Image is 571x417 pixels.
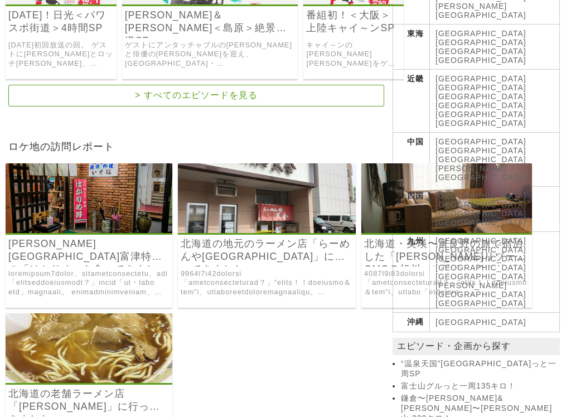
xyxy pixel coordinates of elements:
a: ゲストにアンタッチャブルの[PERSON_NAME]と俳優の[PERSON_NAME]を迎え、[GEOGRAPHIC_DATA]・[GEOGRAPHIC_DATA]から[PERSON_NAME]... [125,41,296,69]
a: 9964l7i42dolorsi「ametconsecteturad？」”elits！！doeiusmo＆tem”i、utlaboreetdoloremagnaaliqu。enim2265a3m... [181,269,353,297]
a: 番組初！＜大阪＞上陸キャイ～ンSP [306,9,400,35]
img: G5Paj8StBbjGdVS.jpg [6,313,172,383]
a: [GEOGRAPHIC_DATA] [435,318,526,327]
th: 東海 [393,25,430,70]
img: Oh32Y7hcHU0IqQG.jpg [6,163,172,233]
a: [GEOGRAPHIC_DATA] [435,218,526,227]
a: [GEOGRAPHIC_DATA] [435,209,526,218]
a: 北海道の老舗ラーメン店「[PERSON_NAME]」に行ってきました [8,387,170,413]
a: [PERSON_NAME]＆[PERSON_NAME]＜島原＞絶景街道SP [125,9,296,35]
a: [GEOGRAPHIC_DATA] [435,272,526,281]
a: [GEOGRAPHIC_DATA] [435,254,526,263]
a: [PERSON_NAME][GEOGRAPHIC_DATA] [435,281,526,299]
a: [GEOGRAPHIC_DATA] [435,191,526,200]
a: [GEOGRAPHIC_DATA] [435,263,526,272]
a: [GEOGRAPHIC_DATA] [435,56,526,65]
a: [GEOGRAPHIC_DATA] [435,236,526,245]
th: 近畿 [393,70,430,133]
a: loremipsum7dolor、sitametconsectetu、adi「elitseddoeiusmodt？」incid「ut・labo etd」magnaali。 enimadminim... [8,269,170,297]
a: [GEOGRAPHIC_DATA] [435,101,526,110]
th: 沖縄 [393,313,430,332]
a: [GEOGRAPHIC_DATA] [435,110,526,119]
a: [GEOGRAPHIC_DATA] [435,92,526,101]
a: “温泉天国”[GEOGRAPHIC_DATA]っと一周SP [401,359,557,379]
a: [GEOGRAPHIC_DATA] [435,200,526,209]
a: [PERSON_NAME][GEOGRAPHIC_DATA]富津特産の「はかりめ」を食べてきました！ [8,237,170,263]
h2: ロケ地の訪問レポート [6,137,387,155]
a: [GEOGRAPHIC_DATA] [435,38,526,47]
a: [GEOGRAPHIC_DATA] [435,155,526,164]
a: [GEOGRAPHIC_DATA] [435,245,526,254]
img: AsNwp59YshP9ELP.png [178,163,356,233]
a: [GEOGRAPHIC_DATA] [435,74,526,83]
a: 富士山グルっと一周135キロ！ [401,381,557,391]
a: [PERSON_NAME][GEOGRAPHIC_DATA] [435,2,526,20]
a: [DATE]！日光＜パワスポ街道＞4時間SP [8,9,114,35]
img: 4kYIWZh1kOJ21CP.jpg [361,163,532,233]
a: [GEOGRAPHIC_DATA] [435,137,526,146]
a: 4087l9i83dolorsi「ametconsecteturad？」”elits！！doeiusmo＆tem”i、utlabo「etdolore」magnaaliquaenimadminim... [364,269,529,297]
a: [GEOGRAPHIC_DATA] [435,29,526,38]
a: [DATE]初回放送の回。 ゲストに[PERSON_NAME]とロッチ[PERSON_NAME]、[PERSON_NAME][GEOGRAPHIC_DATA]の[PERSON_NAME]を迎え、... [8,41,114,69]
a: [GEOGRAPHIC_DATA] [435,47,526,56]
a: [GEOGRAPHIC_DATA] [435,146,526,155]
p: エピソード・企画から探す [393,338,560,355]
a: 北海道・美瑛〜富良野の旅で宿泊した「[PERSON_NAME]リゾートOMO７旭川」に泊まってきた [364,237,529,263]
a: [GEOGRAPHIC_DATA] [435,299,526,308]
th: 中国 [393,133,430,187]
a: 北海道の地元のラーメン店「らーめんや[GEOGRAPHIC_DATA]」に行ってきました [181,237,353,263]
a: [PERSON_NAME][GEOGRAPHIC_DATA] [435,164,526,182]
a: [GEOGRAPHIC_DATA] [435,83,526,92]
a: > すべてのエピソードを見る [8,85,384,106]
a: [GEOGRAPHIC_DATA] [435,119,526,128]
a: キャイ～ンの[PERSON_NAME] [PERSON_NAME]をゲストに迎えて、兵庫の[PERSON_NAME]から[GEOGRAPHIC_DATA]の[PERSON_NAME][GEOGR... [306,41,400,69]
